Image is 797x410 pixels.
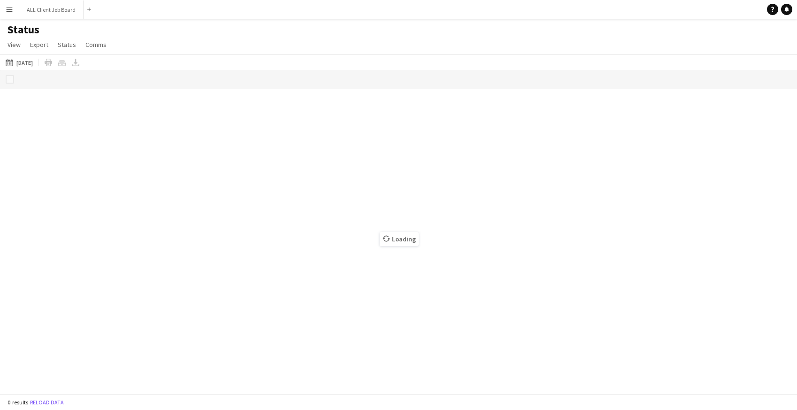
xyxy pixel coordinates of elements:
[4,57,35,68] button: [DATE]
[82,39,110,51] a: Comms
[58,40,76,49] span: Status
[54,39,80,51] a: Status
[30,40,48,49] span: Export
[85,40,107,49] span: Comms
[19,0,84,19] button: ALL Client Job Board
[26,39,52,51] a: Export
[8,40,21,49] span: View
[380,232,419,246] span: Loading
[28,397,66,408] button: Reload data
[4,39,24,51] a: View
